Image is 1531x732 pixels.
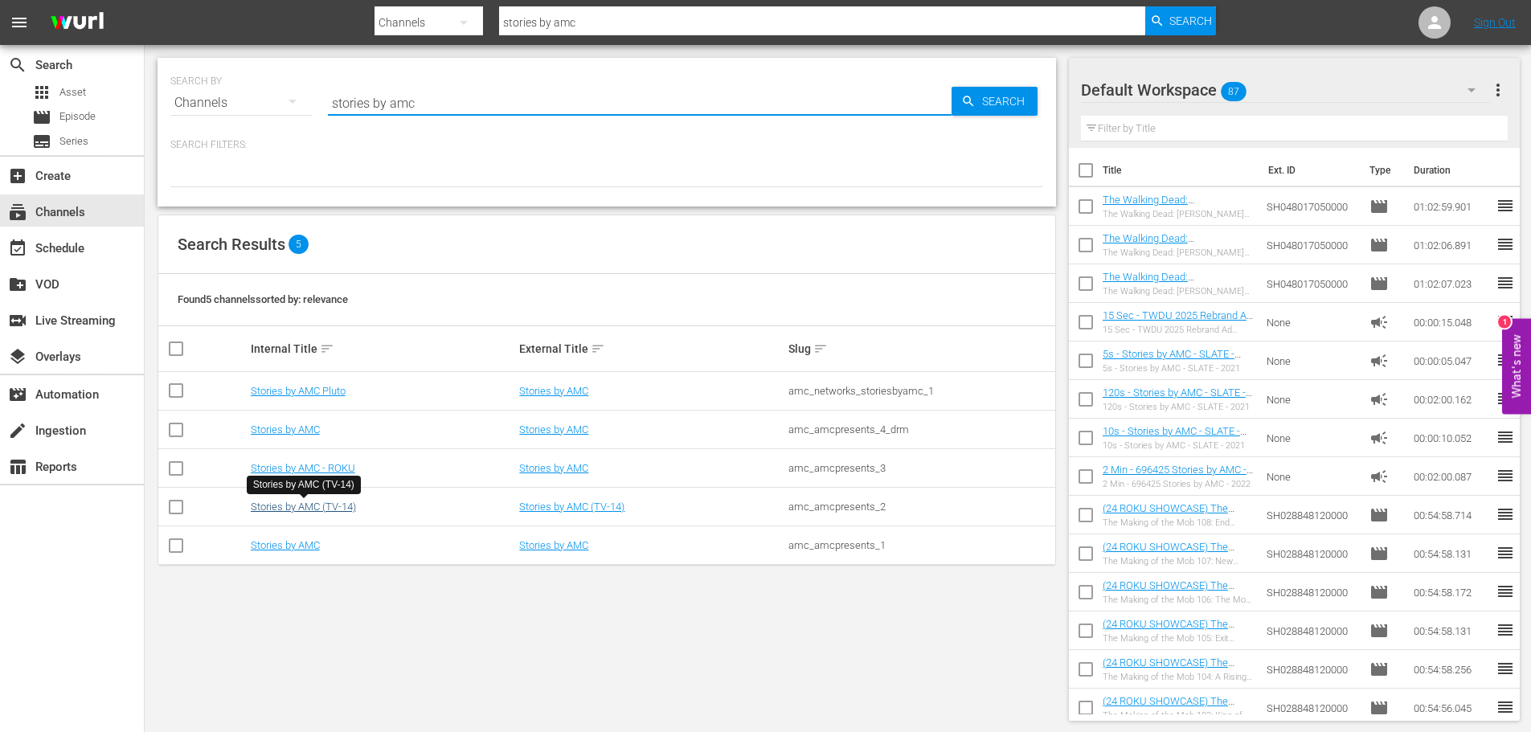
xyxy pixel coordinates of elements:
span: Live Streaming [8,311,27,330]
div: 15 Sec - TWDU 2025 Rebrand Ad Slates- 15s- SLATE [1103,325,1255,335]
a: Stories by AMC (TV-14) [519,501,624,513]
span: Episode [1369,698,1389,718]
div: The Walking Dead: [PERSON_NAME] 301: Episode 1 [1103,247,1255,258]
div: Internal Title [251,339,515,358]
span: reorder [1496,312,1515,331]
td: SH048017050000 [1260,226,1363,264]
div: 5s - Stories by AMC - SLATE - 2021 [1103,363,1255,374]
button: Search [1145,6,1216,35]
a: Stories by AMC [251,423,320,436]
td: None [1260,303,1363,341]
a: 5s - Stories by AMC - SLATE - 2021 [1103,348,1241,372]
span: more_vert [1488,80,1508,100]
span: reorder [1496,235,1515,254]
div: The Making of the Mob 108: End Game [1103,517,1255,528]
span: Episode [1369,197,1389,216]
span: Overlays [8,347,27,366]
span: reorder [1496,196,1515,215]
a: 15 Sec - TWDU 2025 Rebrand Ad Slates- 15s- SLATE [1103,309,1253,333]
a: Stories by AMC - ROKU [251,462,355,474]
div: 10s - Stories by AMC - SLATE - 2021 [1103,440,1255,451]
span: Ad [1369,390,1389,409]
span: reorder [1496,466,1515,485]
div: amc_amcpresents_4_drm [788,423,1053,436]
span: Series [32,132,51,151]
td: SH028848120000 [1260,611,1363,650]
span: Episode [1369,235,1389,255]
span: reorder [1496,620,1515,640]
a: Stories by AMC [519,385,588,397]
div: 1 [1498,315,1511,328]
span: Episode [1369,274,1389,293]
td: SH028848120000 [1260,573,1363,611]
td: SH028848120000 [1260,689,1363,727]
span: Asset [59,84,86,100]
td: 00:00:15.048 [1407,303,1496,341]
span: reorder [1496,697,1515,717]
span: Series [59,133,88,149]
td: SH028848120000 [1260,650,1363,689]
a: Stories by AMC (TV-14) [251,501,356,513]
img: ans4CAIJ8jUAAAAAAAAAAAAAAAAAAAAAAAAgQb4GAAAAAAAAAAAAAAAAAAAAAAAAJMjXAAAAAAAAAAAAAAAAAAAAAAAAgAT5G... [39,4,116,42]
span: reorder [1496,659,1515,678]
div: amc_amcpresents_3 [788,462,1053,474]
span: Search [8,55,27,75]
div: The Walking Dead: [PERSON_NAME] 301: Episode 1 [1103,209,1255,219]
span: sort [813,341,828,356]
a: (24 ROKU SHOWCASE) The Making of the Mob 106: The Mob At War ((24 ROKU SHOWCASE) The Making of th... [1103,579,1251,640]
span: Episode [1369,621,1389,640]
button: Search [952,87,1038,116]
td: 00:54:58.172 [1407,573,1496,611]
td: None [1260,457,1363,496]
a: Stories by AMC [519,539,588,551]
div: 120s - Stories by AMC - SLATE - 2021 [1103,402,1255,412]
td: SH048017050000 [1260,187,1363,226]
span: reorder [1496,582,1515,601]
a: The Walking Dead: [PERSON_NAME] 301: Episode 1 [1103,194,1248,218]
div: amc_amcpresents_1 [788,539,1053,551]
span: Ad [1369,428,1389,448]
span: menu [10,13,29,32]
span: Ad [1369,313,1389,332]
a: Stories by AMC [519,423,588,436]
span: Search Results [178,235,285,254]
a: Stories by AMC [251,539,320,551]
span: Ad [1369,351,1389,370]
span: Search [1169,6,1212,35]
a: Sign Out [1474,16,1516,29]
td: 00:54:58.256 [1407,650,1496,689]
td: 01:02:59.901 [1407,187,1496,226]
div: Channels [170,80,312,125]
a: Stories by AMC [519,462,588,474]
span: Episode [1369,544,1389,563]
td: SH028848120000 [1260,496,1363,534]
span: Ingestion [8,421,27,440]
th: Ext. ID [1259,148,1361,193]
span: Automation [8,385,27,404]
a: 120s - Stories by AMC - SLATE - 2021 [1103,386,1252,411]
a: The Walking Dead: [PERSON_NAME] 301: Episode 1 [1103,232,1248,256]
div: The Making of the Mob 105: Exit Strategy [1103,633,1255,644]
span: Episode [1369,583,1389,602]
div: The Making of the Mob 103: King of [US_STATE] [1103,710,1255,721]
a: (24 ROKU SHOWCASE) The Making of the Mob 108: End Game ((24 ROKU SHOWCASE) The Making of the Mob ... [1103,502,1247,562]
a: The Walking Dead: [PERSON_NAME] 301: Episode 1 [1103,271,1248,295]
span: Reports [8,457,27,476]
td: 00:54:56.045 [1407,689,1496,727]
span: Episode [1369,660,1389,679]
td: None [1260,341,1363,380]
div: The Making of the Mob 107: New Frontiers [1103,556,1255,566]
span: Ad [1369,467,1389,486]
div: The Making of the Mob 104: A Rising Threat [1103,672,1255,682]
span: Create [8,166,27,186]
div: The Making of the Mob 106: The Mob At War [1103,595,1255,605]
div: External Title [519,339,784,358]
span: Schedule [8,239,27,258]
td: 01:02:07.023 [1407,264,1496,303]
td: SH028848120000 [1260,534,1363,573]
td: 00:02:00.087 [1407,457,1496,496]
td: 00:00:10.052 [1407,419,1496,457]
span: Asset [32,83,51,102]
div: amc_amcpresents_2 [788,501,1053,513]
td: 00:02:00.162 [1407,380,1496,419]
